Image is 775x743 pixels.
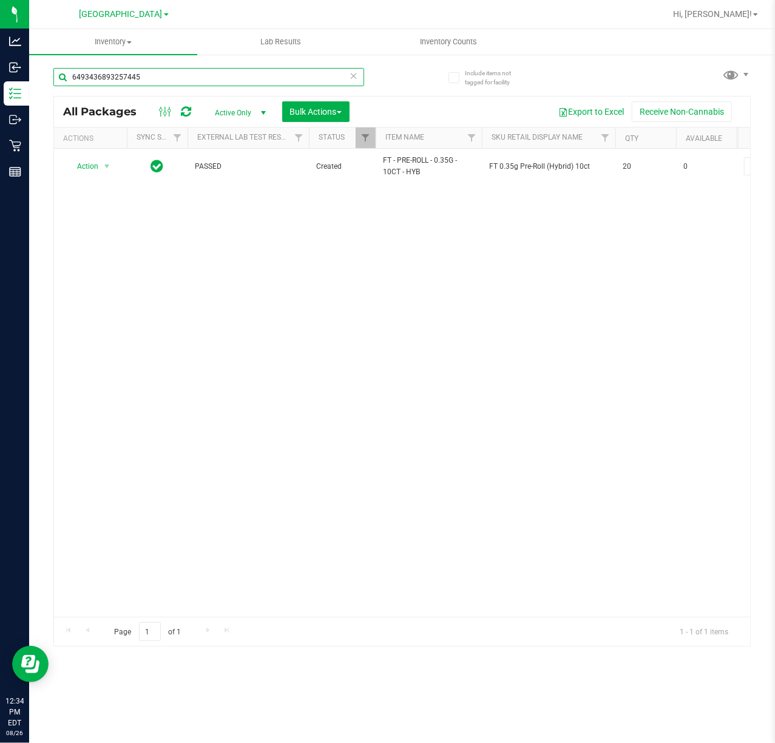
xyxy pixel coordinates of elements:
[404,36,493,47] span: Inventory Counts
[29,36,197,47] span: Inventory
[550,101,632,122] button: Export to Excel
[53,68,364,86] input: Search Package ID, Item Name, SKU, Lot or Part Number...
[197,133,293,141] a: External Lab Test Result
[9,61,21,73] inline-svg: Inbound
[319,133,345,141] a: Status
[80,9,163,19] span: [GEOGRAPHIC_DATA]
[465,69,526,87] span: Include items not tagged for facility
[63,105,149,118] span: All Packages
[9,35,21,47] inline-svg: Analytics
[356,127,376,148] a: Filter
[365,29,533,55] a: Inventory Counts
[104,622,191,641] span: Page of 1
[673,9,752,19] span: Hi, [PERSON_NAME]!
[29,29,197,55] a: Inventory
[137,133,183,141] a: Sync Status
[686,134,722,143] a: Available
[63,134,122,143] div: Actions
[670,622,738,640] span: 1 - 1 of 1 items
[5,728,24,738] p: 08/26
[290,107,342,117] span: Bulk Actions
[9,166,21,178] inline-svg: Reports
[5,696,24,728] p: 12:34 PM EDT
[66,158,99,175] span: Action
[244,36,317,47] span: Lab Results
[595,127,615,148] a: Filter
[195,161,302,172] span: PASSED
[489,161,608,172] span: FT 0.35g Pre-Roll (Hybrid) 10ct
[625,134,638,143] a: Qty
[316,161,368,172] span: Created
[139,622,161,641] input: 1
[383,155,475,178] span: FT - PRE-ROLL - 0.35G - 10CT - HYB
[282,101,350,122] button: Bulk Actions
[197,29,365,55] a: Lab Results
[492,133,583,141] a: Sku Retail Display Name
[9,87,21,100] inline-svg: Inventory
[462,127,482,148] a: Filter
[168,127,188,148] a: Filter
[151,158,164,175] span: In Sync
[9,114,21,126] inline-svg: Outbound
[385,133,424,141] a: Item Name
[350,68,358,84] span: Clear
[683,161,729,172] span: 0
[9,140,21,152] inline-svg: Retail
[12,646,49,682] iframe: Resource center
[632,101,732,122] button: Receive Non-Cannabis
[100,158,115,175] span: select
[289,127,309,148] a: Filter
[623,161,669,172] span: 20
